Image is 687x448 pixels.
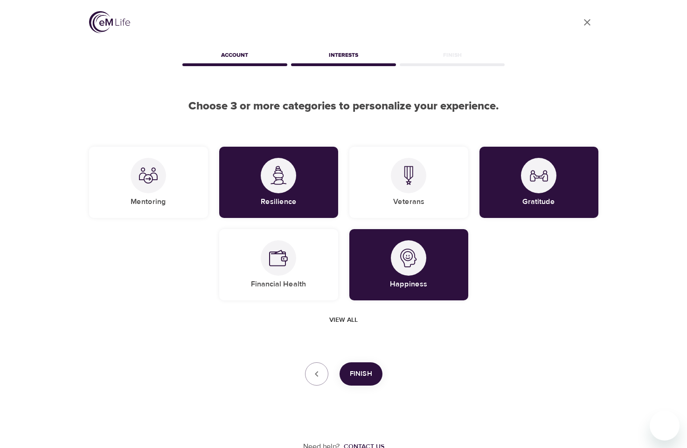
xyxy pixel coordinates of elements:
[529,166,548,185] img: Gratitude
[139,166,158,185] img: Mentoring
[340,362,382,386] button: Finish
[219,147,338,218] div: ResilienceResilience
[393,197,424,207] h5: Veterans
[219,229,338,300] div: Financial HealthFinancial Health
[349,147,468,218] div: VeteransVeterans
[349,229,468,300] div: HappinessHappiness
[576,11,598,34] a: close
[89,100,598,113] h2: Choose 3 or more categories to personalize your experience.
[326,312,361,329] button: View all
[251,279,306,289] h5: Financial Health
[399,166,418,185] img: Veterans
[269,249,288,267] img: Financial Health
[650,411,680,441] iframe: Button to launch messaging window
[399,249,418,267] img: Happiness
[89,11,130,33] img: logo
[261,197,297,207] h5: Resilience
[390,279,427,289] h5: Happiness
[131,197,166,207] h5: Mentoring
[89,147,208,218] div: MentoringMentoring
[269,166,288,185] img: Resilience
[329,314,358,326] span: View all
[350,368,372,380] span: Finish
[522,197,555,207] h5: Gratitude
[479,147,598,218] div: GratitudeGratitude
